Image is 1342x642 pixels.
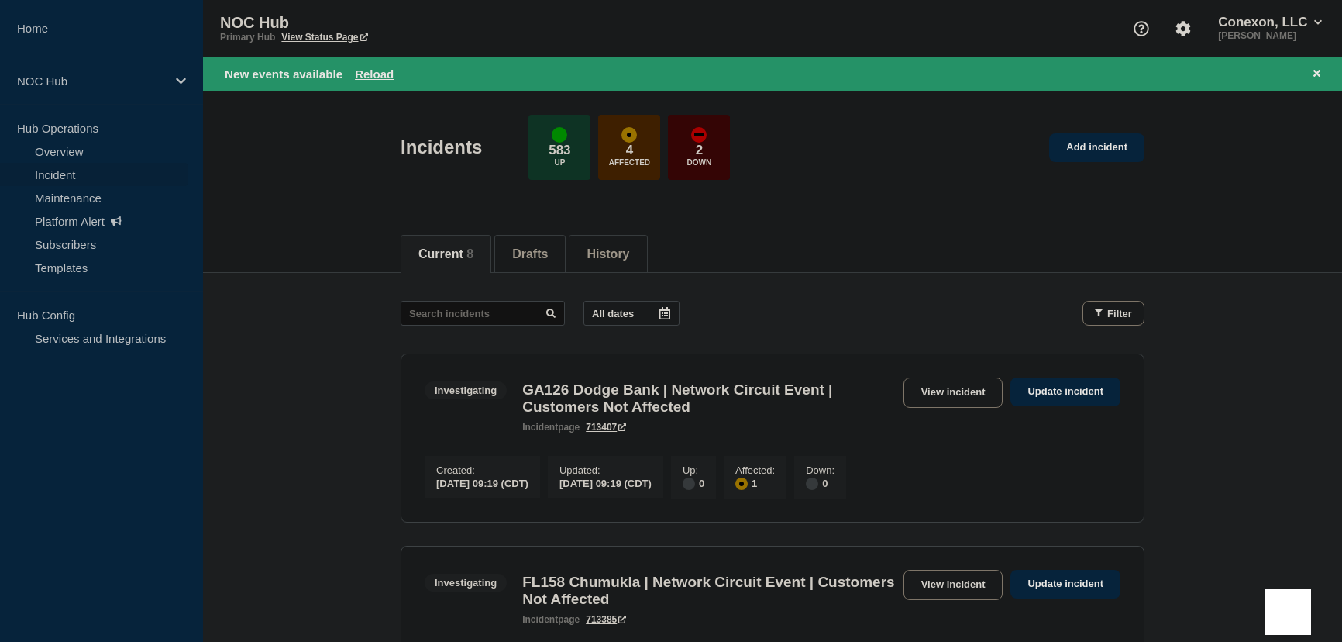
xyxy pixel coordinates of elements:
a: View incident [903,570,1003,600]
div: disabled [683,478,695,490]
a: 713385 [586,614,626,625]
div: disabled [806,478,818,490]
a: View Status Page [281,32,367,43]
a: Add incident [1049,133,1144,162]
span: Investigating [425,574,507,592]
p: Down [687,158,712,167]
h3: FL158 Chumukla | Network Circuit Event | Customers Not Affected [522,574,895,608]
button: Filter [1082,301,1144,326]
div: affected [621,127,637,143]
div: up [552,127,567,143]
a: 713407 [586,422,626,433]
p: Affected [609,158,650,167]
p: Affected : [735,464,775,476]
input: Search incidents [401,301,565,326]
div: affected [735,478,748,490]
p: All dates [592,308,634,319]
p: 4 [626,143,633,158]
button: All dates [583,301,680,326]
button: Drafts [512,247,548,261]
span: 8 [466,247,473,261]
p: Up [554,158,565,167]
p: page [522,614,580,625]
p: page [522,422,580,433]
span: Filter [1107,308,1132,319]
p: NOC Hub [17,74,166,88]
span: Investigating [425,381,507,399]
p: Down : [806,464,834,476]
button: Account settings [1167,12,1199,45]
a: View incident [903,378,1003,408]
div: 1 [735,476,775,490]
p: Primary Hub [220,32,275,43]
h3: GA126 Dodge Bank | Network Circuit Event | Customers Not Affected [522,381,895,416]
a: Update incident [1010,378,1120,406]
p: Created : [436,464,528,476]
div: 0 [806,476,834,490]
p: Updated : [559,464,652,476]
span: New events available [225,67,342,81]
span: incident [522,422,558,433]
h1: Incidents [401,136,482,158]
div: 0 [683,476,704,490]
p: NOC Hub [220,14,530,32]
p: [PERSON_NAME] [1215,30,1325,41]
p: 2 [696,143,703,158]
p: Up : [683,464,704,476]
span: incident [522,614,558,625]
button: Conexon, LLC [1215,15,1325,30]
div: [DATE] 09:19 (CDT) [436,476,528,489]
button: Support [1125,12,1158,45]
div: down [691,127,707,143]
div: [DATE] 09:19 (CDT) [559,476,652,489]
button: Current 8 [418,247,473,261]
a: Update incident [1010,570,1120,599]
iframe: Help Scout Beacon - Open [1265,588,1311,635]
button: Reload [355,67,394,81]
p: 583 [549,143,570,158]
button: History [587,247,629,261]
